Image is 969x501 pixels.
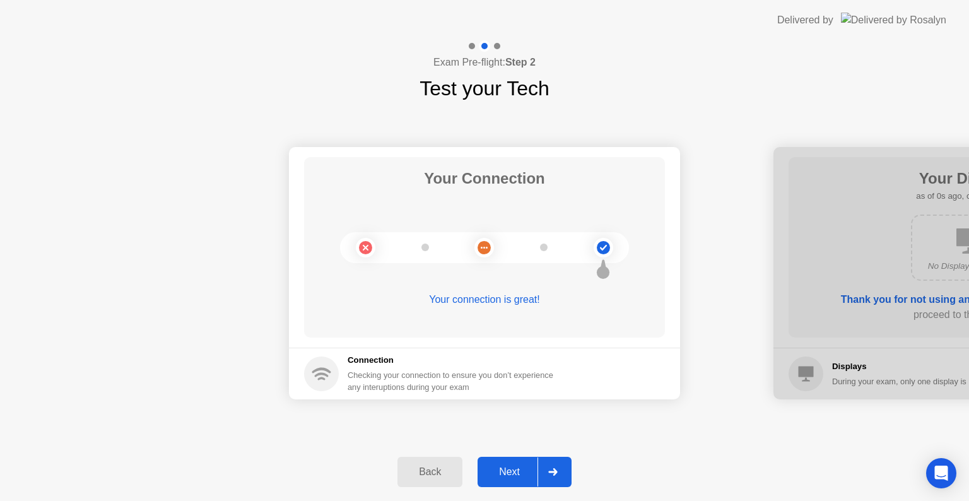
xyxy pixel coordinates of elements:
button: Back [397,457,462,487]
h4: Exam Pre-flight: [433,55,536,70]
div: Delivered by [777,13,833,28]
img: Delivered by Rosalyn [841,13,946,27]
h5: Connection [348,354,561,367]
div: Open Intercom Messenger [926,458,956,488]
div: Back [401,466,459,478]
div: Checking your connection to ensure you don’t experience any interuptions during your exam [348,369,561,393]
div: Your connection is great! [304,292,665,307]
h1: Your Connection [424,167,545,190]
div: Next [481,466,537,478]
button: Next [478,457,572,487]
b: Step 2 [505,57,536,68]
h1: Test your Tech [420,73,549,103]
